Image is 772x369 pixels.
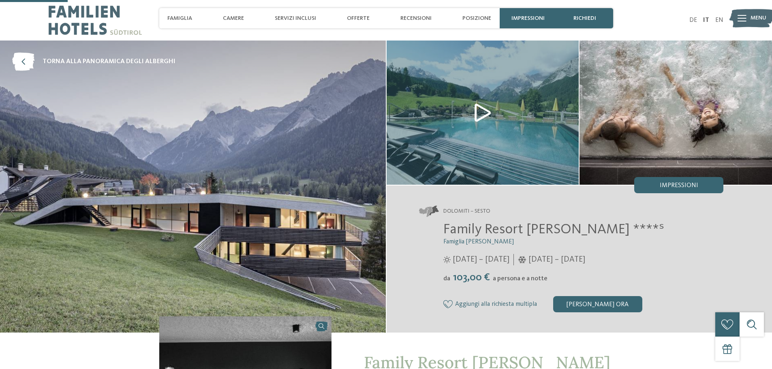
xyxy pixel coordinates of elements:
span: Family Resort [PERSON_NAME] ****ˢ [443,222,664,237]
i: Orari d'apertura inverno [518,256,526,263]
span: Menu [751,14,766,22]
span: Aggiungi alla richiesta multipla [455,301,537,308]
span: 103,00 € [451,272,492,283]
span: a persona e a notte [493,275,547,282]
span: Famiglia [PERSON_NAME] [443,239,514,245]
img: Il nostro family hotel a Sesto, il vostro rifugio sulle Dolomiti. [387,41,579,185]
span: torna alla panoramica degli alberghi [43,57,175,66]
a: EN [715,17,723,23]
div: [PERSON_NAME] ora [553,296,642,312]
span: da [443,275,450,282]
span: Impressioni [660,182,698,189]
img: Il nostro family hotel a Sesto, il vostro rifugio sulle Dolomiti. [580,41,772,185]
a: IT [703,17,709,23]
a: torna alla panoramica degli alberghi [12,53,175,71]
span: Dolomiti – Sesto [443,207,490,215]
span: [DATE] – [DATE] [528,254,585,265]
i: Orari d'apertura estate [443,256,451,263]
span: [DATE] – [DATE] [453,254,509,265]
a: DE [689,17,697,23]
